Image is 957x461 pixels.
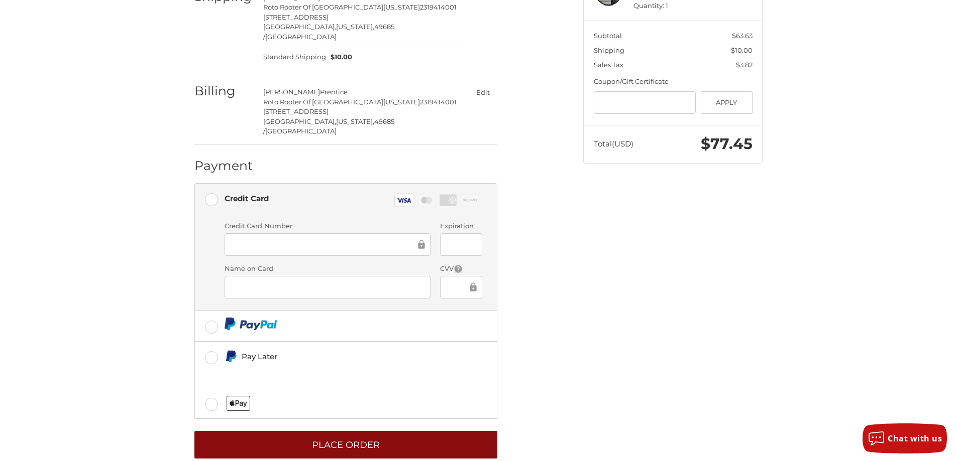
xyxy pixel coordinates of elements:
[194,431,497,458] button: Place Order
[263,88,320,96] span: [PERSON_NAME]
[420,3,457,11] span: 2319414001
[440,264,482,274] label: CVV
[326,52,353,62] span: $10.00
[594,46,624,54] span: Shipping
[594,91,696,114] input: Gift Certificate or Coupon Code
[447,281,467,293] iframe: Secure Credit Card Frame - CVV
[225,350,237,363] img: Pay Later icon
[731,46,753,54] span: $10.00
[263,3,420,11] span: Roto Rooter Of [GEOGRAPHIC_DATA][US_STATE]
[336,117,374,125] span: [US_STATE],
[225,318,277,330] img: PayPal icon
[225,264,431,274] label: Name on Card
[701,91,753,114] button: Apply
[732,32,753,40] span: $63.63
[594,77,753,87] div: Coupon/Gift Certificate
[263,98,420,106] span: Roto Rooter Of [GEOGRAPHIC_DATA][US_STATE]
[263,107,329,115] span: [STREET_ADDRESS]
[227,396,250,411] img: Applepay icon
[194,158,253,174] h2: Payment
[320,88,348,96] span: Prentice
[888,433,942,444] span: Chat with us
[232,281,423,293] iframe: Secure Credit Card Frame - Cardholder Name
[440,221,482,231] label: Expiration
[594,61,623,69] span: Sales Tax
[225,367,429,376] iframe: PayPal Message 1
[263,23,336,31] span: [GEOGRAPHIC_DATA],
[225,190,269,207] div: Credit Card
[263,52,326,62] span: Standard Shipping
[232,239,416,250] iframe: Secure Credit Card Frame - Credit Card Number
[447,239,475,250] iframe: Secure Credit Card Frame - Expiration Date
[194,83,253,99] h2: Billing
[263,117,336,125] span: [GEOGRAPHIC_DATA],
[468,85,497,99] button: Edit
[701,134,753,153] span: $77.45
[242,348,428,365] div: Pay Later
[263,13,329,21] span: [STREET_ADDRESS]
[594,32,622,40] span: Subtotal
[594,139,633,148] span: Total (USD)
[736,61,753,69] span: $3.82
[420,98,457,106] span: 2319414001
[265,33,337,41] span: [GEOGRAPHIC_DATA]
[336,23,374,31] span: [US_STATE],
[863,423,947,453] button: Chat with us
[263,23,394,41] span: 49685 /
[265,127,337,135] span: [GEOGRAPHIC_DATA]
[225,221,431,231] label: Credit Card Number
